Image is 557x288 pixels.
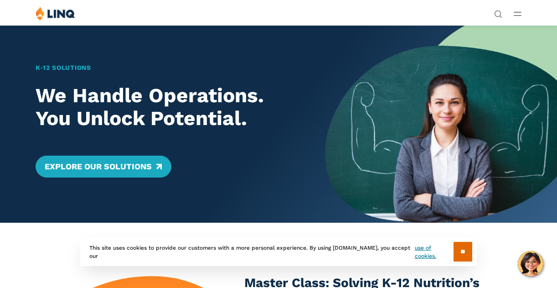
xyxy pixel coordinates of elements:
[36,63,302,73] h1: K‑12 Solutions
[518,251,543,277] button: Hello, have a question? Let’s chat.
[494,9,502,17] button: Open Search Bar
[80,237,477,266] div: This site uses cookies to provide our customers with a more personal experience. By using [DOMAIN...
[325,25,557,223] img: Home Banner
[36,156,171,178] a: Explore Our Solutions
[514,9,521,19] button: Open Main Menu
[36,84,302,130] h2: We Handle Operations. You Unlock Potential.
[494,6,502,17] nav: Utility Navigation
[415,244,454,260] a: use of cookies.
[36,6,75,21] img: LINQ | K‑12 Software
